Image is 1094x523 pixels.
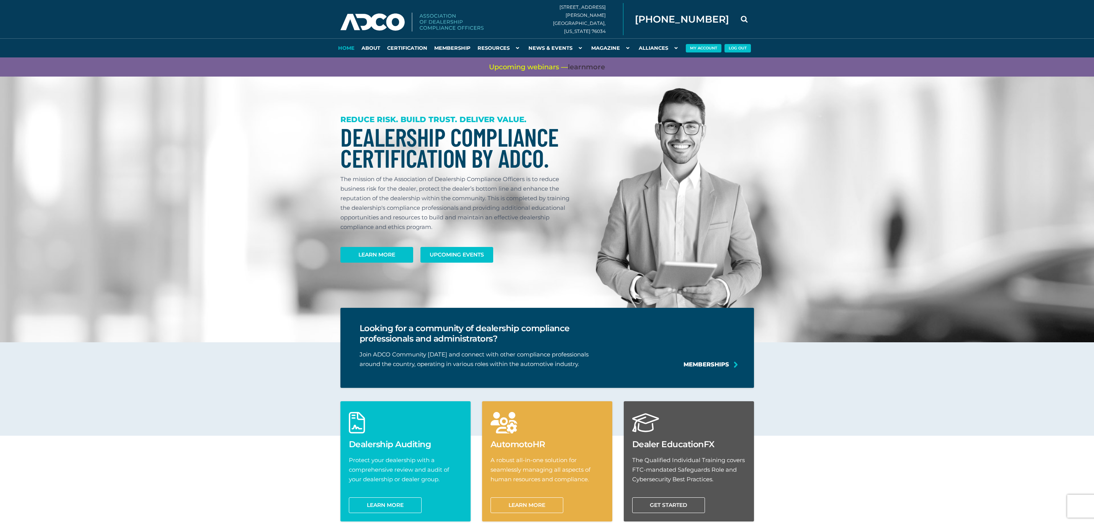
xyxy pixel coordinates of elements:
[340,247,413,263] a: Learn More
[340,115,577,124] h3: REDUCE RISK. BUILD TRUST. DELIVER VALUE.
[491,455,604,484] p: A robust all-in-one solution for seamlessly managing all aspects of human resources and compliance.
[474,38,525,57] a: Resources
[349,455,462,484] p: Protect your dealership with a comprehensive review and audit of your dealership or dealer group.
[489,62,605,72] span: Upcoming webinars —
[384,38,431,57] a: Certification
[635,38,684,57] a: Alliances
[349,439,462,449] h2: Dealership Auditing
[632,497,705,513] a: Get Started
[724,44,751,52] button: Log Out
[340,126,577,168] h1: Dealership Compliance Certification by ADCO.
[420,247,493,263] a: Upcoming Events
[340,174,577,232] p: The mission of the Association of Dealership Compliance Officers is to reduce business risk for t...
[635,15,729,24] span: [PHONE_NUMBER]
[588,38,635,57] a: Magazine
[349,497,422,513] a: Learn more
[568,62,605,72] a: learnmore
[632,455,746,484] p: The Qualified Individual Training covers FTC-mandated Safeguards Role and Cybersecurity Best Prac...
[684,360,729,369] a: Memberships
[358,38,384,57] a: About
[335,38,358,57] a: Home
[553,3,623,35] div: [STREET_ADDRESS][PERSON_NAME] [GEOGRAPHIC_DATA], [US_STATE] 76034
[525,38,588,57] a: News & Events
[596,88,762,323] img: Dealership Compliance Professional
[431,38,474,57] a: Membership
[360,350,616,369] p: Join ADCO Community [DATE] and connect with other compliance professionals around the country, op...
[491,497,563,513] a: Learn More
[686,44,721,52] button: My Account
[632,439,746,449] h2: Dealer EducationFX
[491,439,604,449] h2: AutomotoHR
[568,63,586,71] span: learn
[340,13,484,32] img: Association of Dealership Compliance Officers logo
